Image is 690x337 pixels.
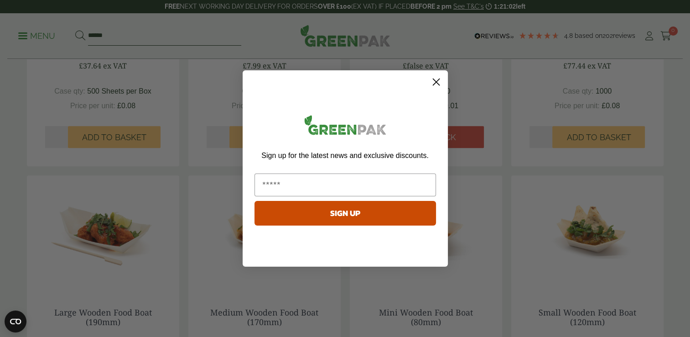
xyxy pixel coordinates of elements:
button: Open CMP widget [5,311,26,332]
button: Close dialog [428,74,444,90]
button: SIGN UP [254,201,436,226]
img: greenpak_logo [254,111,436,142]
span: Sign up for the latest news and exclusive discounts. [261,152,428,159]
input: Email [254,174,436,196]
